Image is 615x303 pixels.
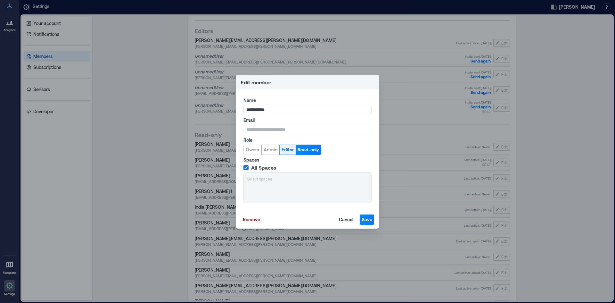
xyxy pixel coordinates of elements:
[279,145,296,155] button: Editor
[362,216,372,223] span: Save
[337,215,355,225] button: Cancel
[243,216,260,223] span: Remove
[243,137,370,143] label: Role
[251,164,276,171] span: All Spaces
[282,147,294,153] span: Editor
[298,147,319,153] span: Read-only
[243,97,370,104] label: Name
[296,145,321,155] button: Read-only
[243,117,370,123] label: Email
[241,215,262,225] button: Remove
[236,75,379,89] header: Edit member
[360,215,374,225] button: Save
[339,216,353,223] span: Cancel
[243,145,262,155] button: Owner
[264,147,277,153] span: Admin
[261,145,280,155] button: Admin
[246,147,259,153] span: Owner
[243,157,370,163] label: Spaces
